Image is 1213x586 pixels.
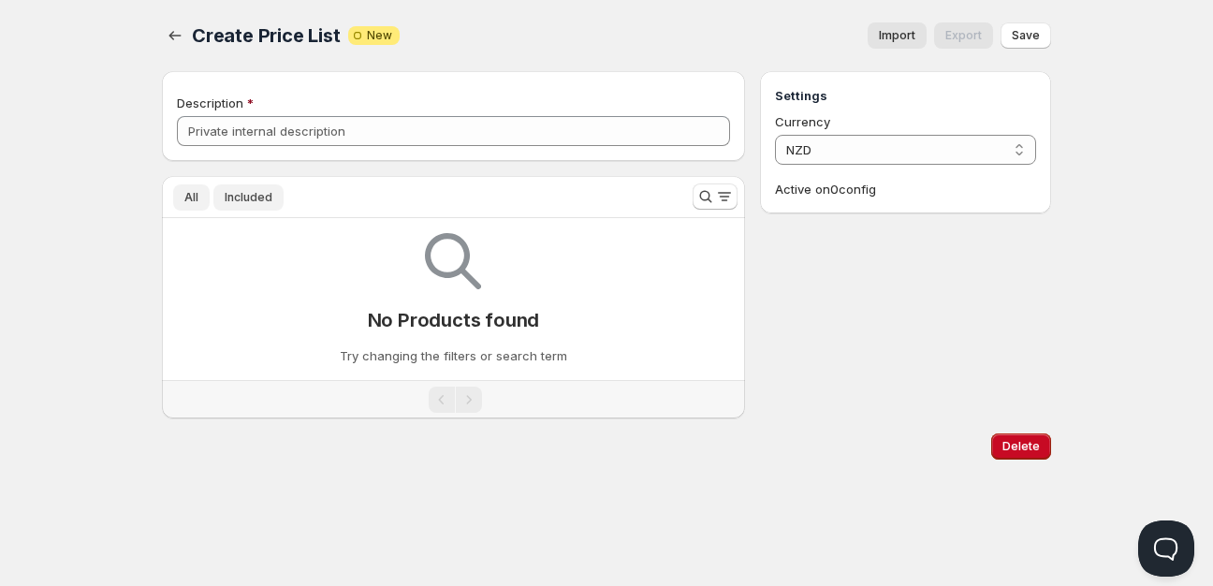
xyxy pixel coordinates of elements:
[879,28,915,43] span: Import
[775,86,1036,105] h3: Settings
[177,95,243,110] span: Description
[225,190,272,205] span: Included
[1002,439,1040,454] span: Delete
[1012,28,1040,43] span: Save
[367,28,392,43] span: New
[425,233,481,289] img: Empty search results
[192,24,341,47] span: Create Price List
[775,180,1036,198] p: Active on 0 config
[775,114,830,129] span: Currency
[162,380,745,418] nav: Pagination
[340,346,567,365] p: Try changing the filters or search term
[693,183,738,210] button: Search and filter results
[177,116,730,146] input: Private internal description
[991,433,1051,460] button: Delete
[868,22,927,49] button: Import
[368,309,540,331] p: No Products found
[184,190,198,205] span: All
[1001,22,1051,49] button: Save
[1138,520,1194,577] iframe: Help Scout Beacon - Open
